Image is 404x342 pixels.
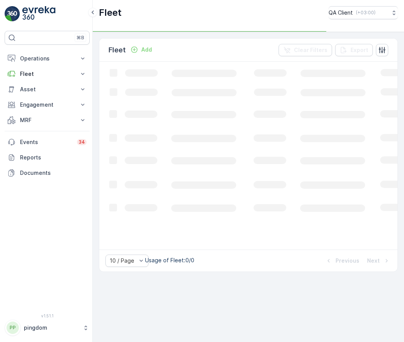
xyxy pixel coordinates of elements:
[5,112,90,128] button: MRF
[5,6,20,22] img: logo
[78,139,85,145] p: 34
[20,55,74,62] p: Operations
[356,10,376,16] p: ( +03:00 )
[5,320,90,336] button: PPpingdom
[324,256,360,265] button: Previous
[329,6,398,19] button: QA Client(+03:00)
[366,256,391,265] button: Next
[22,6,55,22] img: logo_light-DOdMpM7g.png
[24,324,79,332] p: pingdom
[279,44,332,56] button: Clear Filters
[20,138,72,146] p: Events
[20,154,87,161] p: Reports
[335,44,373,56] button: Export
[145,256,194,264] p: Usage of Fleet : 0/0
[109,45,126,55] p: Fleet
[5,66,90,82] button: Fleet
[7,322,19,334] div: PP
[329,9,353,17] p: QA Client
[5,150,90,165] a: Reports
[20,116,74,124] p: MRF
[99,7,122,19] p: Fleet
[294,46,327,54] p: Clear Filters
[20,101,74,109] p: Engagement
[20,169,87,177] p: Documents
[367,257,380,265] p: Next
[5,82,90,97] button: Asset
[5,97,90,112] button: Engagement
[5,51,90,66] button: Operations
[77,35,84,41] p: ⌘B
[5,134,90,150] a: Events34
[141,46,152,54] p: Add
[20,85,74,93] p: Asset
[127,45,155,54] button: Add
[336,257,359,265] p: Previous
[5,313,90,318] span: v 1.51.1
[5,165,90,181] a: Documents
[20,70,74,78] p: Fleet
[351,46,368,54] p: Export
